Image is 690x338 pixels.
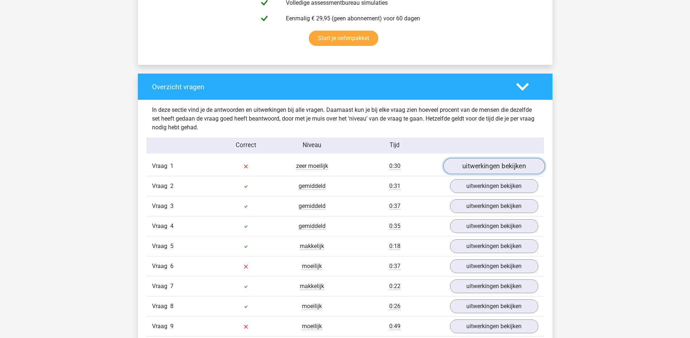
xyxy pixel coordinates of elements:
span: Vraag [152,282,170,291]
a: uitwerkingen bekijken [450,319,538,333]
span: zeer moeilijk [296,162,328,170]
a: uitwerkingen bekijken [450,179,538,193]
a: uitwerkingen bekijken [450,239,538,253]
h4: Overzicht vragen [152,83,505,91]
span: 0:30 [389,162,400,170]
span: gemiddeld [299,182,326,190]
span: makkelijk [300,243,324,250]
a: uitwerkingen bekijken [450,219,538,233]
span: Vraag [152,302,170,311]
a: uitwerkingen bekijken [450,259,538,273]
span: moeilijk [302,263,322,270]
a: uitwerkingen bekijken [450,279,538,293]
span: gemiddeld [299,223,326,230]
a: uitwerkingen bekijken [443,158,545,174]
span: 3 [170,203,174,209]
span: 9 [170,323,174,330]
span: Vraag [152,202,170,211]
span: 6 [170,263,174,270]
span: moeilijk [302,303,322,310]
span: 5 [170,243,174,249]
span: gemiddeld [299,203,326,210]
a: uitwerkingen bekijken [450,199,538,213]
span: Vraag [152,162,170,170]
span: Vraag [152,222,170,231]
span: Vraag [152,182,170,190]
span: 8 [170,303,174,310]
a: Start je oefenpakket [309,31,378,46]
span: 0:18 [389,243,400,250]
span: 0:26 [389,303,400,310]
div: Niveau [279,141,345,150]
span: 0:37 [389,263,400,270]
a: uitwerkingen bekijken [450,299,538,313]
span: Vraag [152,322,170,331]
span: 0:35 [389,223,400,230]
div: Tijd [345,141,444,150]
span: Vraag [152,242,170,251]
span: 4 [170,223,174,229]
span: Vraag [152,262,170,271]
div: In deze sectie vind je de antwoorden en uitwerkingen bij alle vragen. Daarnaast kun je bij elke v... [147,106,544,132]
span: 0:22 [389,283,400,290]
span: 0:49 [389,323,400,330]
span: 0:31 [389,182,400,190]
span: 1 [170,162,174,169]
span: 0:37 [389,203,400,210]
span: 7 [170,283,174,290]
span: makkelijk [300,283,324,290]
span: moeilijk [302,323,322,330]
span: 2 [170,182,174,189]
div: Correct [213,141,279,150]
